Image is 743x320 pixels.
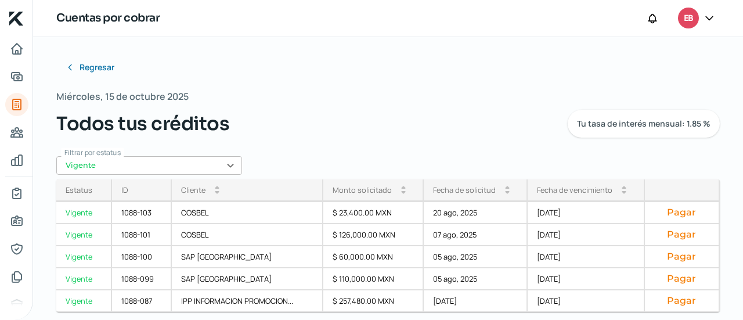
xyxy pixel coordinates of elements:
[112,290,172,312] div: 1088-087
[323,290,424,312] div: $ 257,480.00 MXN
[5,265,28,289] a: Documentos
[181,185,205,195] div: Cliente
[528,268,644,290] div: [DATE]
[172,268,323,290] div: SAP [GEOGRAPHIC_DATA]
[172,202,323,224] div: COSBEL
[64,148,121,157] span: Filtrar por estatus
[323,202,424,224] div: $ 23,400.00 MXN
[654,251,709,263] button: Pagar
[80,63,114,71] span: Regresar
[528,202,644,224] div: [DATE]
[112,202,172,224] div: 1088-103
[684,12,693,26] span: EB
[56,10,160,27] h1: Cuentas por cobrar
[424,202,528,224] div: 20 ago, 2025
[424,268,528,290] div: 05 ago, 2025
[424,224,528,246] div: 07 ago, 2025
[56,246,112,268] a: Vigente
[112,246,172,268] div: 1088-100
[5,210,28,233] a: Información general
[323,246,424,268] div: $ 60,000.00 MXN
[112,268,172,290] div: 1088-099
[112,224,172,246] div: 1088-101
[56,268,112,290] a: Vigente
[537,185,612,195] div: Fecha de vencimiento
[333,185,392,195] div: Monto solicitado
[654,207,709,218] button: Pagar
[5,149,28,172] a: Mis finanzas
[56,202,112,224] a: Vigente
[5,37,28,60] a: Inicio
[528,246,644,268] div: [DATE]
[5,182,28,205] a: Mi contrato
[5,121,28,144] a: Pago a proveedores
[424,290,528,312] div: [DATE]
[528,224,644,246] div: [DATE]
[323,224,424,246] div: $ 126,000.00 MXN
[433,185,496,195] div: Fecha de solicitud
[56,56,124,79] button: Regresar
[56,224,112,246] a: Vigente
[5,65,28,88] a: Adelantar facturas
[5,293,28,317] a: Buró de crédito
[66,185,92,195] div: Estatus
[323,268,424,290] div: $ 110,000.00 MXN
[528,290,644,312] div: [DATE]
[56,290,112,312] a: Vigente
[172,246,323,268] div: SAP [GEOGRAPHIC_DATA]
[56,110,229,138] span: Todos tus créditos
[424,246,528,268] div: 05 ago, 2025
[5,93,28,116] a: Tus créditos
[577,120,710,128] span: Tu tasa de interés mensual: 1.85 %
[56,88,189,105] span: Miércoles, 15 de octubre 2025
[121,185,128,195] div: ID
[215,190,219,195] i: arrow_drop_down
[401,190,406,195] i: arrow_drop_down
[622,190,626,195] i: arrow_drop_down
[5,238,28,261] a: Representantes
[172,290,323,312] div: IPP INFORMACION PROMOCION...
[505,190,510,195] i: arrow_drop_down
[654,273,709,285] button: Pagar
[654,229,709,240] button: Pagar
[172,224,323,246] div: COSBEL
[654,295,709,307] button: Pagar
